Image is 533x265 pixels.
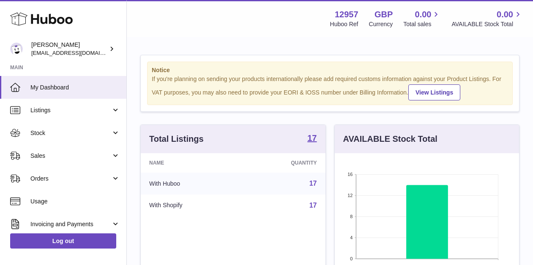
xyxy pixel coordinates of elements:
[451,20,523,28] span: AVAILABLE Stock Total
[307,134,317,144] a: 17
[347,172,353,177] text: 16
[31,41,107,57] div: [PERSON_NAME]
[343,133,437,145] h3: AVAILABLE Stock Total
[30,220,111,228] span: Invoicing and Payments
[403,20,441,28] span: Total sales
[152,75,508,100] div: If you're planning on sending your products internationally please add required customs informati...
[30,106,111,114] span: Listings
[30,129,111,137] span: Stock
[347,193,353,198] text: 12
[30,175,111,183] span: Orders
[309,202,317,209] a: 17
[30,84,120,92] span: My Dashboard
[307,134,317,142] strong: 17
[240,153,325,173] th: Quantity
[141,173,240,195] td: With Huboo
[497,9,513,20] span: 0.00
[31,49,124,56] span: [EMAIL_ADDRESS][DOMAIN_NAME]
[30,197,120,206] span: Usage
[309,180,317,187] a: 17
[408,84,460,100] a: View Listings
[335,9,358,20] strong: 12957
[403,9,441,28] a: 0.00 Total sales
[10,233,116,249] a: Log out
[350,214,353,219] text: 8
[415,9,432,20] span: 0.00
[369,20,393,28] div: Currency
[149,133,204,145] h3: Total Listings
[152,66,508,74] strong: Notice
[330,20,358,28] div: Huboo Ref
[10,43,23,55] img: info@laipaca.com
[451,9,523,28] a: 0.00 AVAILABLE Stock Total
[30,152,111,160] span: Sales
[350,235,353,240] text: 4
[374,9,393,20] strong: GBP
[141,153,240,173] th: Name
[141,195,240,216] td: With Shopify
[350,256,353,261] text: 0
